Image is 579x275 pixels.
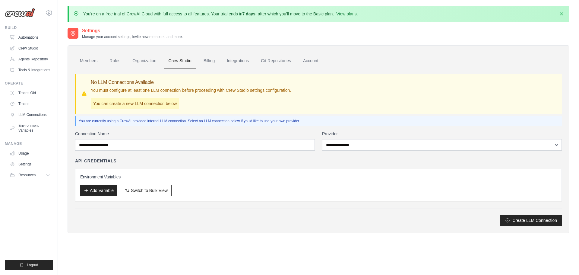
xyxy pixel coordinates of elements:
a: Tools & Integrations [7,65,53,75]
a: Traces [7,99,53,109]
a: Traces Old [7,88,53,98]
a: Integrations [222,53,254,69]
p: You can create a new LLM connection below [91,98,179,109]
div: Operate [5,81,53,86]
a: View plans [336,11,356,16]
a: Crew Studio [164,53,196,69]
h3: No LLM Connections Available [91,79,291,86]
img: Logo [5,8,35,17]
p: You are currently using a CrewAI provided internal LLM connection. Select an LLM connection below... [79,119,559,123]
button: Switch to Bulk View [121,185,172,196]
span: Resources [18,173,36,177]
h4: API Credentials [75,158,116,164]
p: You're on a free trial of CrewAI Cloud with full access to all features. Your trial ends in , aft... [83,11,358,17]
label: Connection Name [75,131,315,137]
span: Switch to Bulk View [131,187,168,193]
label: Provider [322,131,562,137]
a: Automations [7,33,53,42]
button: Add Variable [80,185,117,196]
p: Manage your account settings, invite new members, and more. [82,34,183,39]
a: LLM Connections [7,110,53,120]
a: Agents Repository [7,54,53,64]
div: Manage [5,141,53,146]
a: Billing [199,53,220,69]
p: You must configure at least one LLM connection before proceeding with Crew Studio settings config... [91,87,291,93]
a: Environment Variables [7,121,53,135]
a: Account [298,53,323,69]
button: Resources [7,170,53,180]
a: Git Repositories [256,53,296,69]
a: Roles [105,53,125,69]
a: Crew Studio [7,43,53,53]
a: Organization [128,53,161,69]
h2: Settings [82,27,183,34]
h3: Environment Variables [80,174,557,180]
a: Settings [7,159,53,169]
a: Members [75,53,102,69]
span: Logout [27,263,38,267]
button: Logout [5,260,53,270]
div: Build [5,25,53,30]
strong: 7 days [242,11,255,16]
button: Create LLM Connection [500,215,562,226]
a: Usage [7,149,53,158]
